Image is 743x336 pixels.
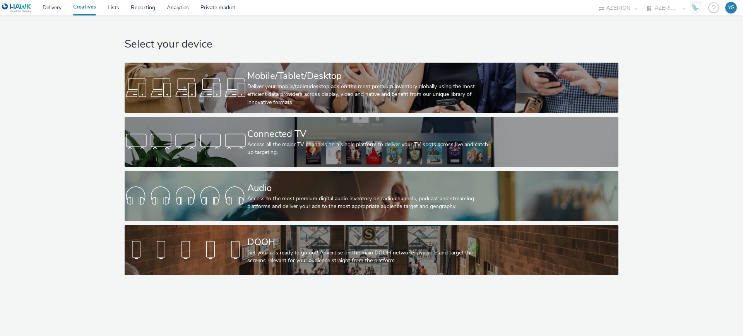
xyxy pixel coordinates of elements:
[247,235,493,249] div: DOOH
[2,3,32,13] img: undefined Logo
[125,117,618,167] a: Connected TVAccess all the major TV channels on a single platform to deliver your TV spots across...
[125,171,618,221] a: AudioAccess to the most premium digital audio inventory on radio channels, podcast and streaming ...
[690,2,701,14] img: Hawk Academy
[247,141,493,157] div: Access all the major TV channels on a single platform to deliver your TV spots across live and ca...
[125,37,618,52] h1: Select your device
[247,127,493,141] div: Connected TV
[125,63,618,113] a: Mobile/Tablet/DesktopDeliver your mobile/tablet/desktop ads on the most premium inventory globall...
[247,181,493,195] div: Audio
[247,195,493,211] div: Access to the most premium digital audio inventory on radio channels, podcast and streaming platf...
[690,2,704,14] a: Hawk Academy
[247,83,493,106] div: Deliver your mobile/tablet/desktop ads on the most premium inventory globally using the most effi...
[728,2,734,14] div: YG
[247,69,493,83] div: Mobile/Tablet/Desktop
[247,249,493,265] div: Get your ads ready to go out! Advertise on the main DOOH networks available and target the screen...
[125,225,618,275] a: DOOHGet your ads ready to go out! Advertise on the main DOOH networks available and target the sc...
